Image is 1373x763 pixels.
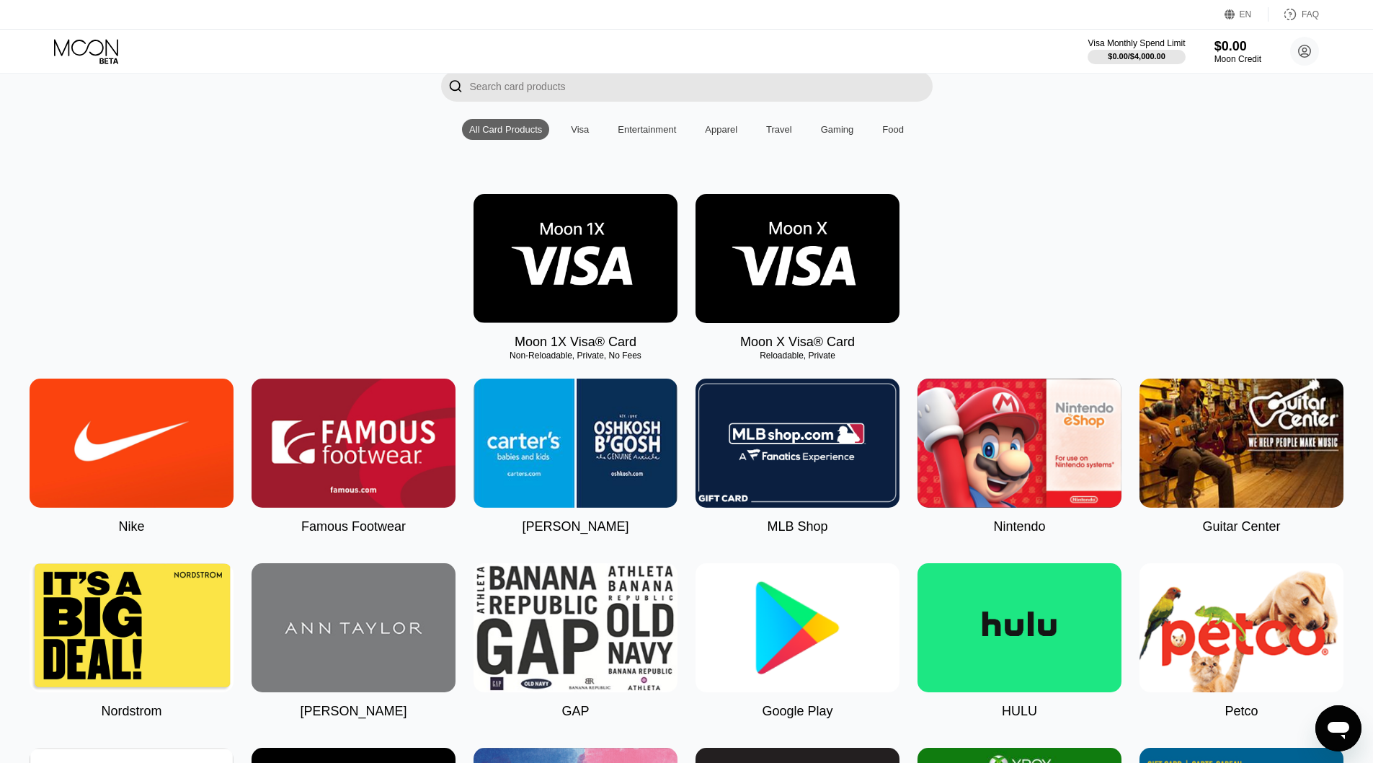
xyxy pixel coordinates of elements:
div: Apparel [705,124,737,135]
div: EN [1240,9,1252,19]
div: Food [882,124,904,135]
div: HULU [1002,704,1037,719]
div: MLB Shop [767,519,827,534]
div: $0.00 / $4,000.00 [1108,52,1165,61]
div: $0.00Moon Credit [1214,39,1261,64]
div:  [448,78,463,94]
div: $0.00 [1214,39,1261,54]
div: All Card Products [462,119,549,140]
div: Reloadable, Private [696,350,899,361]
div: All Card Products [469,124,542,135]
div: Visa [564,119,596,140]
div: Gaming [821,124,854,135]
iframe: Button to launch messaging window [1315,705,1361,751]
div: FAQ [1302,9,1319,19]
div: Nordstrom [101,704,161,719]
div: EN [1225,7,1268,22]
div: Guitar Center [1202,519,1280,534]
div:  [441,71,470,102]
div: Travel [759,119,799,140]
div: GAP [561,704,589,719]
div: Entertainment [610,119,683,140]
input: Search card products [470,71,933,102]
div: [PERSON_NAME] [522,519,628,534]
div: Non-Reloadable, Private, No Fees [474,350,677,361]
div: Moon Credit [1214,54,1261,64]
div: Visa Monthly Spend Limit [1088,38,1185,48]
div: Moon 1X Visa® Card [515,335,636,350]
div: Visa Monthly Spend Limit$0.00/$4,000.00 [1088,38,1185,64]
div: Famous Footwear [301,519,406,534]
div: Visa [571,124,589,135]
div: Nintendo [993,519,1045,534]
div: [PERSON_NAME] [300,704,406,719]
div: Entertainment [618,124,676,135]
div: Gaming [814,119,861,140]
div: Google Play [762,704,832,719]
div: Moon X Visa® Card [740,335,855,350]
div: Petco [1225,704,1258,719]
div: Apparel [698,119,745,140]
div: Nike [118,519,144,534]
div: Food [875,119,911,140]
div: FAQ [1268,7,1319,22]
div: Travel [766,124,792,135]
